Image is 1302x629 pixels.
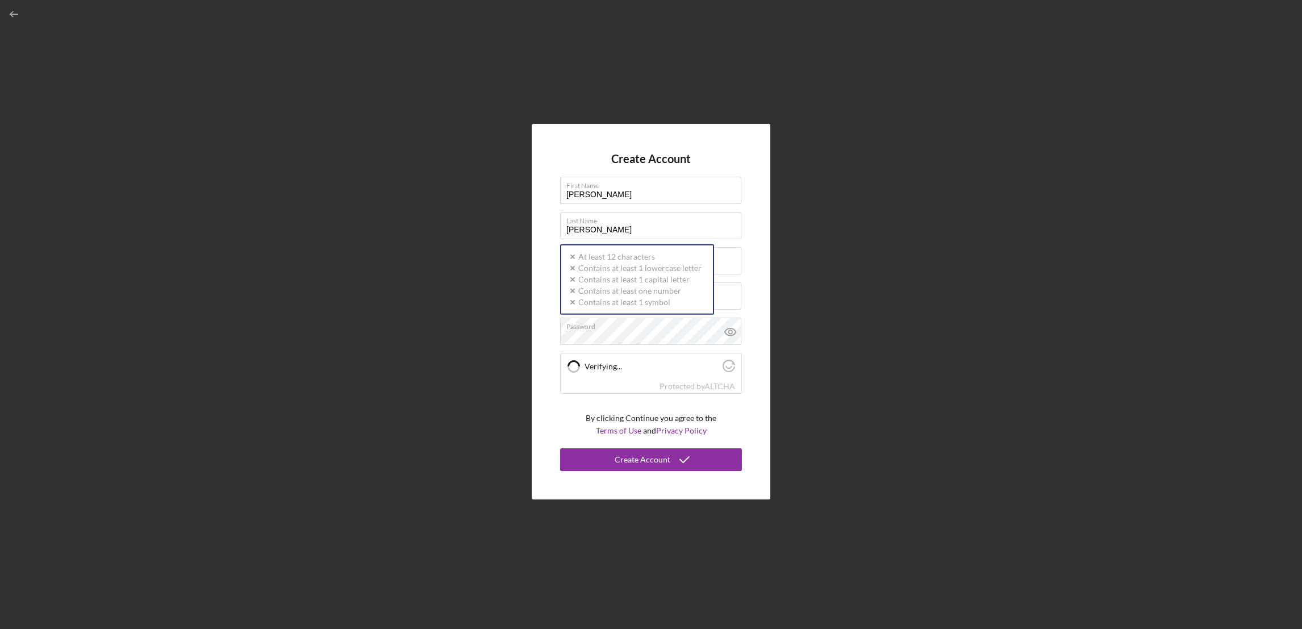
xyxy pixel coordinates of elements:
[567,251,702,262] div: At least 12 characters
[567,273,702,285] div: Contains at least 1 capital letter
[656,426,707,435] a: Privacy Policy
[611,152,691,165] h4: Create Account
[567,285,702,296] div: Contains at least one number
[566,177,741,190] label: First Name
[566,318,741,331] label: Password
[560,448,742,471] button: Create Account
[567,262,702,273] div: Contains at least 1 lowercase letter
[596,426,641,435] a: Terms of Use
[615,448,670,471] div: Create Account
[723,364,735,374] a: Visit Altcha.org
[585,362,719,371] label: Verifying...
[566,213,741,225] label: Last Name
[660,382,735,391] div: Protected by
[704,381,735,391] a: Visit Altcha.org
[586,412,716,438] p: By clicking Continue you agree to the and
[567,296,702,307] div: Contains at least 1 symbol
